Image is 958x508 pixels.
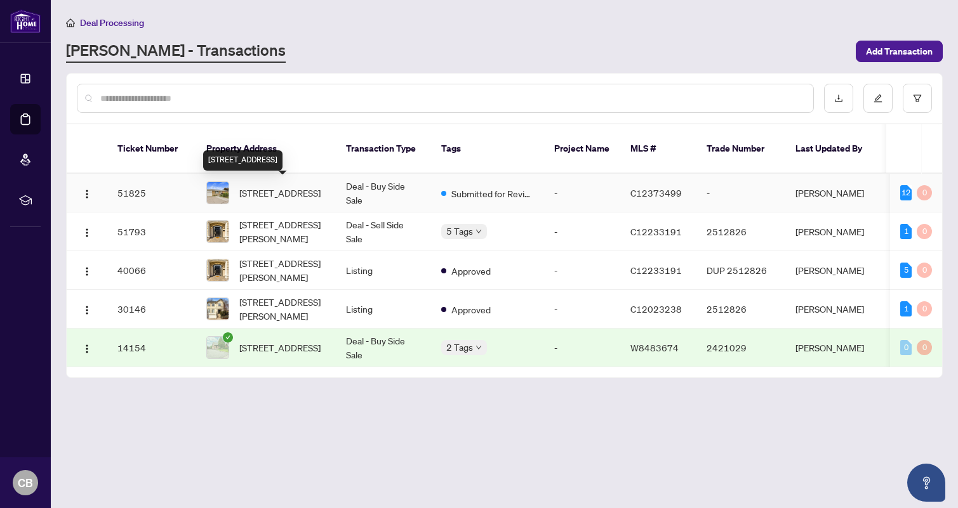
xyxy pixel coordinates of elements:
td: - [544,290,620,329]
th: Ticket Number [107,124,196,174]
span: [STREET_ADDRESS] [239,341,321,355]
span: C12023238 [630,303,682,315]
img: Logo [82,305,92,315]
td: [PERSON_NAME] [785,329,881,367]
span: C12233191 [630,226,682,237]
button: Open asap [907,464,945,502]
span: home [66,18,75,27]
td: [PERSON_NAME] [785,251,881,290]
span: Submitted for Review [451,186,534,200]
span: W8483674 [630,342,679,353]
td: 2421029 [696,329,785,367]
td: - [544,174,620,212]
td: Deal - Buy Side Sale [336,329,431,367]
td: [PERSON_NAME] [785,212,881,251]
button: Logo [77,337,97,358]
span: down [476,228,482,235]
span: Deal Processing [80,17,144,29]
span: [STREET_ADDRESS][PERSON_NAME] [239,295,326,323]
div: 12 [900,185,912,200]
span: Add Transaction [866,41,933,62]
th: Property Address [196,124,336,174]
div: 0 [917,340,932,355]
button: Logo [77,221,97,242]
span: filter [913,94,922,103]
span: CB [18,474,33,492]
img: thumbnail-img [207,182,229,204]
button: Logo [77,299,97,319]
td: Deal - Buy Side Sale [336,174,431,212]
img: thumbnail-img [207,337,229,358]
th: MLS # [620,124,696,174]
img: Logo [82,344,92,354]
td: 51825 [107,174,196,212]
span: check-circle [223,332,233,342]
span: 5 Tags [446,224,473,238]
img: thumbnail-img [207,221,229,242]
div: 1 [900,224,912,239]
td: [PERSON_NAME] [785,290,881,329]
span: edit [874,94,882,103]
td: 40066 [107,251,196,290]
td: - [544,212,620,251]
img: thumbnail-img [207,259,229,281]
td: 2512826 [696,212,785,251]
span: Approved [451,264,491,278]
div: 0 [917,185,932,200]
img: Logo [82,266,92,277]
button: Add Transaction [856,41,943,62]
img: logo [10,10,41,33]
div: 0 [917,263,932,278]
button: download [824,84,853,113]
span: [STREET_ADDRESS][PERSON_NAME] [239,218,326,245]
img: Logo [82,189,92,199]
span: [STREET_ADDRESS][PERSON_NAME] [239,256,326,284]
div: 1 [900,301,912,316]
span: [STREET_ADDRESS] [239,186,321,200]
td: 2512826 [696,290,785,329]
img: Logo [82,228,92,238]
td: 51793 [107,212,196,251]
img: thumbnail-img [207,298,229,320]
td: 30146 [107,290,196,329]
th: Tags [431,124,544,174]
td: Listing [336,251,431,290]
div: 5 [900,263,912,278]
th: Transaction Type [336,124,431,174]
span: 2 Tags [446,340,473,355]
span: down [476,344,482,351]
td: - [696,174,785,212]
td: Listing [336,290,431,329]
span: download [834,94,843,103]
td: 14154 [107,329,196,367]
div: 0 [917,301,932,316]
td: [PERSON_NAME] [785,174,881,212]
button: Logo [77,183,97,203]
button: Logo [77,260,97,280]
td: DUP 2512826 [696,251,785,290]
th: Last Updated By [785,124,881,174]
button: edit [863,84,893,113]
span: C12233191 [630,264,682,276]
td: - [544,329,620,367]
div: 0 [917,224,932,239]
th: Trade Number [696,124,785,174]
td: - [544,251,620,290]
div: 0 [900,340,912,355]
button: filter [903,84,932,113]
a: [PERSON_NAME] - Transactions [66,40,286,63]
th: Project Name [544,124,620,174]
div: [STREET_ADDRESS] [203,150,283,171]
span: C12373499 [630,187,682,199]
td: Deal - Sell Side Sale [336,212,431,251]
span: Approved [451,303,491,316]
